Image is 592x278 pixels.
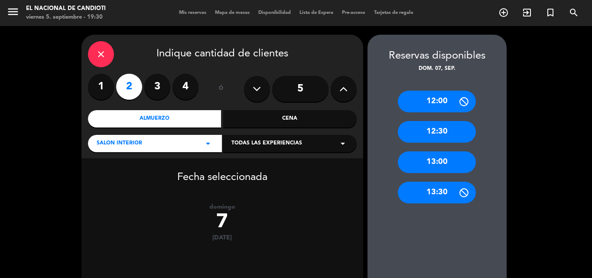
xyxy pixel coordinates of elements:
[338,10,370,15] span: Pre-acceso
[81,203,363,211] div: domingo
[207,74,235,104] div: ó
[295,10,338,15] span: Lista de Espera
[398,91,476,112] div: 12:00
[254,10,295,15] span: Disponibilidad
[88,110,221,128] div: Almuerzo
[398,121,476,143] div: 12:30
[231,139,302,148] span: Todas las experiencias
[368,65,507,73] div: dom. 07, sep.
[498,7,509,18] i: add_circle_outline
[97,139,142,148] span: SALON INTERIOR
[398,151,476,173] div: 13:00
[545,7,556,18] i: turned_in_not
[81,211,363,234] div: 7
[26,4,106,13] div: El Nacional de Candioti
[368,48,507,65] div: Reservas disponibles
[522,7,532,18] i: exit_to_app
[211,10,254,15] span: Mapa de mesas
[88,41,357,67] div: Indique cantidad de clientes
[144,74,170,100] label: 3
[7,5,20,21] button: menu
[203,138,213,149] i: arrow_drop_down
[116,74,142,100] label: 2
[172,74,198,100] label: 4
[7,5,20,18] i: menu
[569,7,579,18] i: search
[175,10,211,15] span: Mis reservas
[223,110,357,128] div: Cena
[96,49,106,59] i: close
[398,182,476,203] div: 13:30
[338,138,348,149] i: arrow_drop_down
[81,158,363,186] div: Fecha seleccionada
[81,234,363,242] div: [DATE]
[26,13,106,22] div: viernes 5. septiembre - 19:30
[370,10,418,15] span: Tarjetas de regalo
[88,74,114,100] label: 1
